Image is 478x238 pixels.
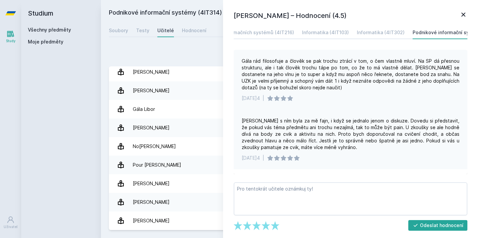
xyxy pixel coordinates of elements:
div: [DATE]4 [242,95,260,102]
div: Pour [PERSON_NAME] [133,158,181,172]
div: [PERSON_NAME] [133,214,170,227]
div: Gála Libor [133,103,155,116]
div: [DATE]4 [242,155,260,161]
div: [PERSON_NAME] [133,177,170,190]
div: [PERSON_NAME] [133,84,170,97]
div: [PERSON_NAME] [133,121,170,134]
a: [PERSON_NAME] 2 hodnocení 5.0 [109,119,470,137]
a: Soubory [109,24,128,37]
h2: Podnikové informační systémy (4IT314) [109,8,396,19]
a: No[PERSON_NAME] 9 hodnocení 4.7 [109,137,470,156]
div: Study [6,39,16,43]
button: Odeslat hodnocení [408,220,468,231]
div: | [263,95,264,102]
div: [PERSON_NAME] s ním byla za mě fajn, i když se jednalo jenom o diskuze. Dovedu si představit, že ... [242,118,459,151]
a: [PERSON_NAME] 1 hodnocení 5.0 [109,211,470,230]
div: Soubory [109,27,128,34]
a: Uživatel [1,212,20,233]
a: Testy [136,24,149,37]
a: Study [1,27,20,47]
a: [PERSON_NAME] 8 hodnocení 3.3 [109,63,470,81]
a: Gála Libor 22 hodnocení 4.5 [109,100,470,119]
div: Testy [136,27,149,34]
a: Hodnocení [182,24,206,37]
a: Všechny předměty [28,27,71,33]
a: [PERSON_NAME] 1 hodnocení 5.0 [109,174,470,193]
div: [PERSON_NAME] [133,196,170,209]
a: Pour [PERSON_NAME] 5 hodnocení 4.6 [109,156,470,174]
div: Uživatel [4,224,18,229]
div: Gála rád filosofuje a člověk se pak trochu ztrácí v tom, o čem vlastně mluví. Na SP dá přesnou st... [242,58,459,91]
div: No[PERSON_NAME] [133,140,176,153]
div: [PERSON_NAME] [133,65,170,79]
div: | [263,155,264,161]
div: Hodnocení [182,27,206,34]
a: [PERSON_NAME] 2 hodnocení 5.0 [109,81,470,100]
a: Učitelé [157,24,174,37]
a: [PERSON_NAME] 1 hodnocení 5.0 [109,193,470,211]
span: Moje předměty [28,39,63,45]
div: Učitelé [157,27,174,34]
